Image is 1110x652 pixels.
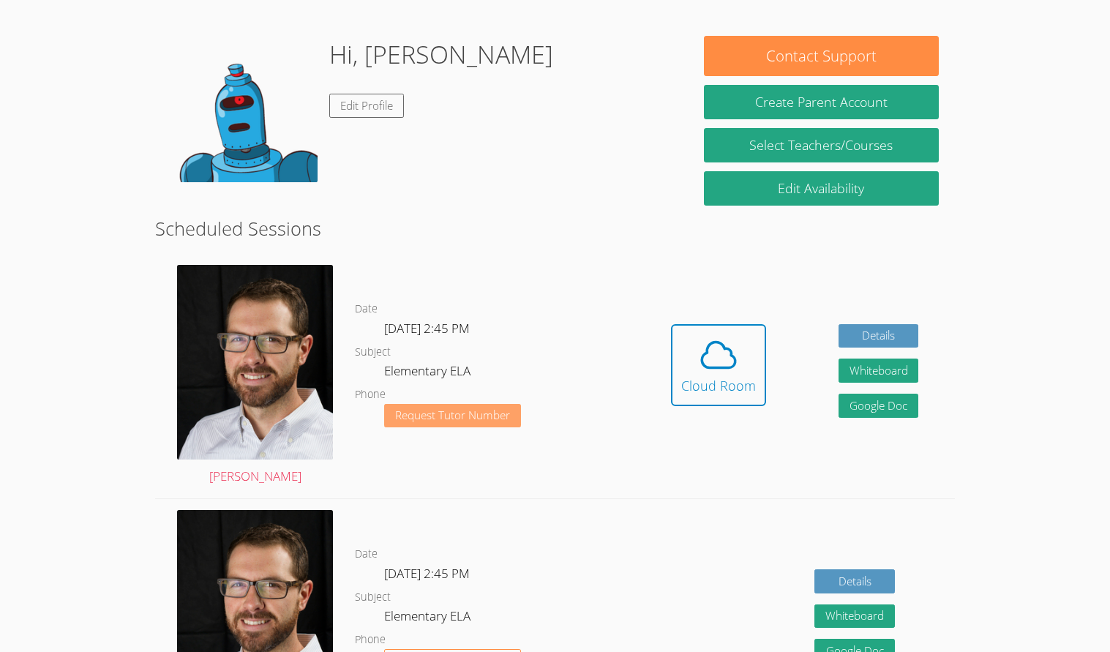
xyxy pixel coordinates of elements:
[681,375,756,396] div: Cloud Room
[329,94,404,118] a: Edit Profile
[704,36,938,76] button: Contact Support
[155,214,954,242] h2: Scheduled Sessions
[384,565,470,582] span: [DATE] 2:45 PM
[384,320,470,337] span: [DATE] 2:45 PM
[395,410,510,421] span: Request Tutor Number
[177,265,333,487] a: [PERSON_NAME]
[171,36,318,182] img: default.png
[355,545,378,563] dt: Date
[177,265,333,460] img: avatar.png
[814,604,895,629] button: Whiteboard
[384,404,521,428] button: Request Tutor Number
[355,343,391,361] dt: Subject
[704,85,938,119] button: Create Parent Account
[671,324,766,406] button: Cloud Room
[384,606,473,631] dd: Elementary ELA
[704,128,938,162] a: Select Teachers/Courses
[839,324,919,348] a: Details
[839,394,919,418] a: Google Doc
[329,36,553,73] h1: Hi, [PERSON_NAME]
[839,359,919,383] button: Whiteboard
[355,588,391,607] dt: Subject
[704,171,938,206] a: Edit Availability
[384,361,473,386] dd: Elementary ELA
[355,631,386,649] dt: Phone
[814,569,895,593] a: Details
[355,386,386,404] dt: Phone
[355,300,378,318] dt: Date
